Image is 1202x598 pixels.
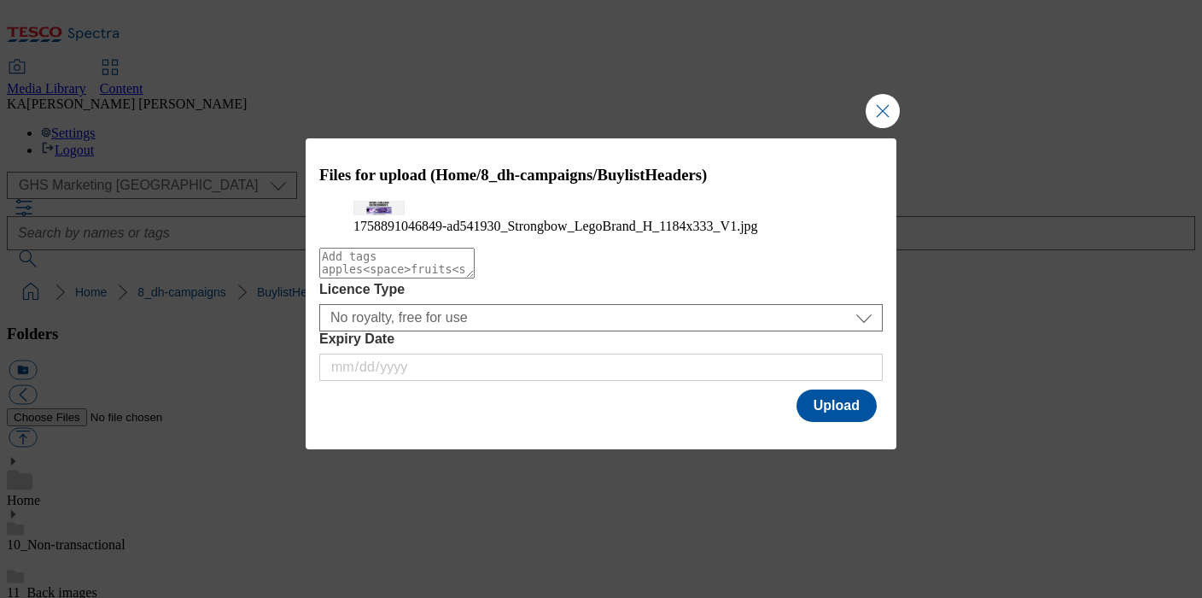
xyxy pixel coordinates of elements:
[319,166,883,185] h3: Files for upload (Home/8_dh-campaigns/BuylistHeaders)
[796,390,877,422] button: Upload
[319,331,883,347] label: Expiry Date
[866,94,900,128] button: Close Modal
[353,201,405,215] img: preview
[306,138,896,449] div: Modal
[319,282,883,297] label: Licence Type
[353,219,849,234] figcaption: 1758891046849-ad541930_Strongbow_LegoBrand_H_1184x333_V1.jpg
